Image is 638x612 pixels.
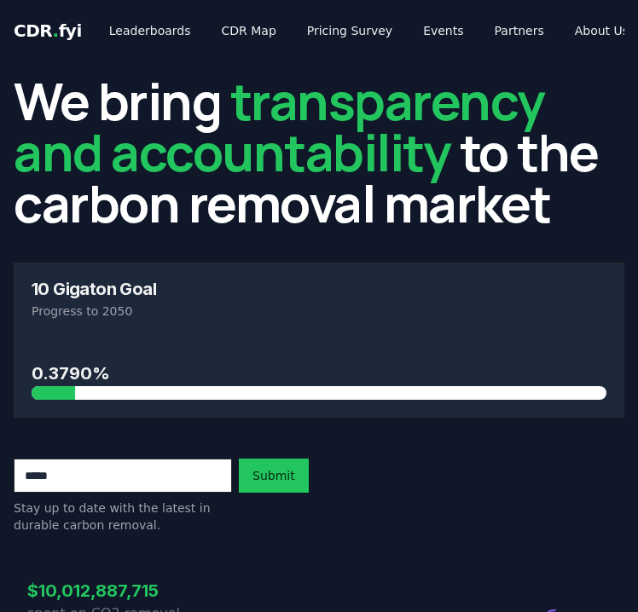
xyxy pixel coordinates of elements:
h3: $10,012,887,715 [27,578,319,603]
a: Events [409,15,477,46]
a: Leaderboards [96,15,205,46]
a: CDR.fyi [14,19,82,43]
span: . [53,20,59,41]
a: CDR Map [208,15,290,46]
p: Stay up to date with the latest in durable carbon removal. [14,499,232,534]
h3: 0.3790% [32,361,606,386]
span: transparency and accountability [14,66,545,187]
h3: 10 Gigaton Goal [32,280,606,297]
a: Partners [481,15,558,46]
button: Submit [239,459,309,493]
span: CDR fyi [14,20,82,41]
a: Pricing Survey [293,15,406,46]
p: Progress to 2050 [32,303,606,320]
h2: We bring to the carbon removal market [14,75,624,228]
